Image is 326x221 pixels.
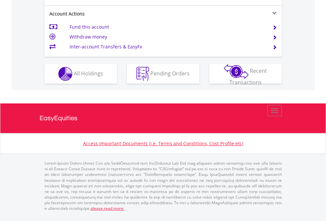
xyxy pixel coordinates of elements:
[224,64,249,79] img: transactions-zar-wht.png
[44,64,117,84] button: All Holdings
[91,206,124,211] a: please read more:
[127,64,199,84] button: Pending Orders
[58,67,73,81] img: holdings-wht.png
[44,11,163,17] div: Account Actions
[70,32,264,42] td: Withdraw money
[40,103,287,133] a: EasyEquities
[150,69,190,77] span: Pending Orders
[44,160,282,211] p: Lorem Ipsum Dolors (Ame) Con a/e SeddOeiusmod tem InciDiduntut Lab Etd mag aliquaen admin veniamq...
[83,140,243,147] a: Access Important Documents (i.e. Terms and Conditions, Cost Profile etc)
[209,64,282,84] button: Recent Transactions
[74,69,103,77] span: All Holdings
[70,42,264,52] td: Inter-account Transfers & EasyFx
[136,67,149,81] img: pending_instructions-wht.png
[70,22,264,32] td: Fund this account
